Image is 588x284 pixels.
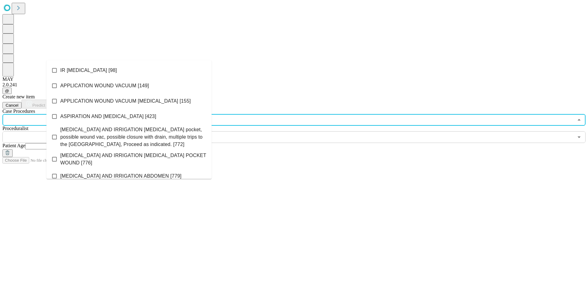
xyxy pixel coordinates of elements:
span: Predict [32,103,45,108]
span: Create new item [2,94,35,99]
div: 2.0.241 [2,82,586,88]
div: MAY [2,77,586,82]
span: IR [MEDICAL_DATA] [98] [60,67,117,74]
span: [MEDICAL_DATA] AND IRRIGATION ABDOMEN [779] [60,172,181,180]
button: Open [575,133,583,141]
span: [MEDICAL_DATA] AND IRRIGATION [MEDICAL_DATA] pocket, possible wound vac, possible closure with dr... [60,126,207,148]
span: [MEDICAL_DATA] AND IRRIGATION [MEDICAL_DATA] POCKET WOUND [776] [60,152,207,167]
button: Predict [22,100,50,108]
span: @ [5,89,9,93]
span: ASPIRATION AND [MEDICAL_DATA] [423] [60,113,156,120]
span: APPLICATION WOUND VACUUM [149] [60,82,149,89]
button: @ [2,88,12,94]
span: Patient Age [2,143,25,148]
span: Proceduralist [2,126,28,131]
button: Cancel [2,102,22,108]
span: Scheduled Procedure [2,108,35,114]
span: APPLICATION WOUND VACUUM [MEDICAL_DATA] [155] [60,97,191,105]
button: Close [575,116,583,124]
span: Cancel [6,103,18,108]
